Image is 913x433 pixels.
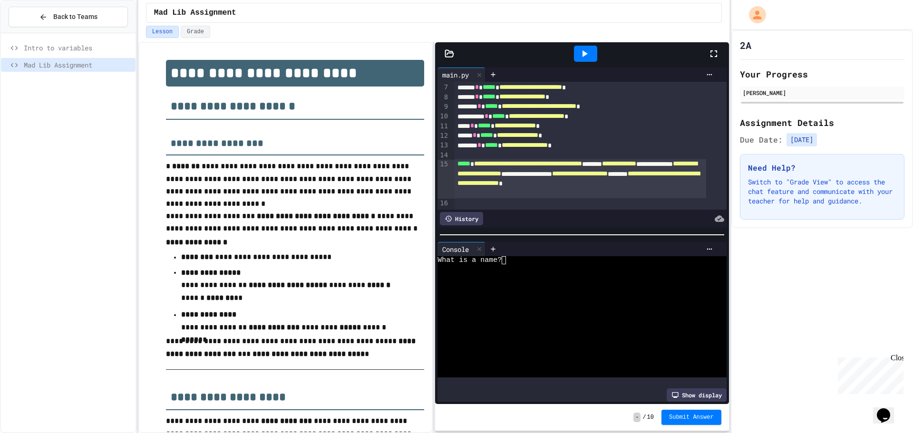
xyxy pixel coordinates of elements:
[437,199,449,208] div: 16
[437,242,486,256] div: Console
[53,12,97,22] span: Back to Teams
[437,102,449,112] div: 9
[669,414,714,421] span: Submit Answer
[740,134,783,145] span: Due Date:
[739,4,768,26] div: My Account
[24,43,132,53] span: Intro to variables
[146,26,179,38] button: Lesson
[633,413,641,422] span: -
[9,7,128,27] button: Back to Teams
[437,131,449,141] div: 12
[787,133,817,146] span: [DATE]
[743,88,902,97] div: [PERSON_NAME]
[437,122,449,131] div: 11
[437,244,474,254] div: Console
[740,116,904,129] h2: Assignment Details
[154,7,236,19] span: Mad Lib Assignment
[740,67,904,81] h2: Your Progress
[642,414,646,421] span: /
[181,26,210,38] button: Grade
[667,388,727,402] div: Show display
[437,83,449,92] div: 7
[873,395,903,423] iframe: chat widget
[661,410,721,425] button: Submit Answer
[437,141,449,150] div: 13
[647,414,654,421] span: 10
[24,60,132,70] span: Mad Lib Assignment
[437,70,474,80] div: main.py
[748,162,896,173] h3: Need Help?
[748,177,896,206] p: Switch to "Grade View" to access the chat feature and communicate with your teacher for help and ...
[437,160,449,198] div: 15
[437,112,449,121] div: 10
[437,151,449,160] div: 14
[740,38,751,52] h1: 2A
[834,354,903,394] iframe: chat widget
[440,212,483,225] div: History
[4,4,66,60] div: Chat with us now!Close
[437,256,502,264] span: What is a name?
[437,67,486,82] div: main.py
[437,93,449,102] div: 8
